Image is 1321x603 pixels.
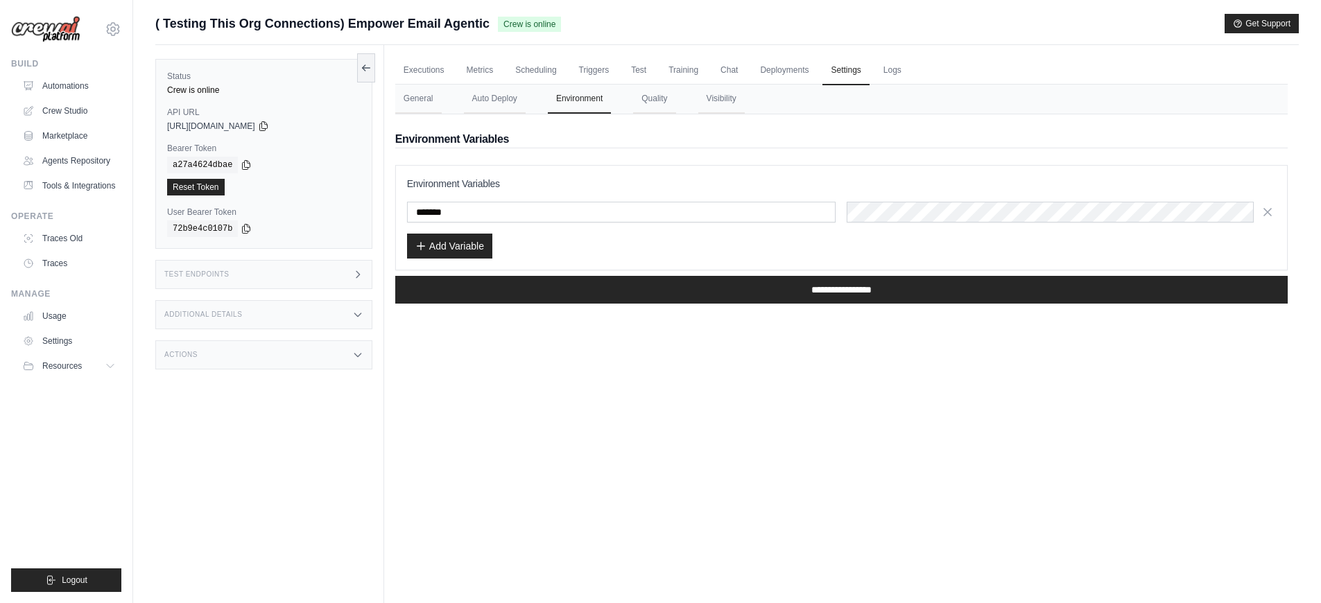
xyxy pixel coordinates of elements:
[1252,536,1321,603] iframe: Chat Widget
[164,270,230,279] h3: Test Endpoints
[633,85,675,114] button: Quality
[167,207,361,218] label: User Bearer Token
[164,311,242,319] h3: Additional Details
[712,56,746,85] a: Chat
[167,85,361,96] div: Crew is online
[11,288,121,299] div: Manage
[167,107,361,118] label: API URL
[42,360,82,372] span: Resources
[167,157,238,173] code: a27a4624dbae
[395,85,442,114] button: General
[17,252,121,274] a: Traces
[155,14,490,33] span: ( Testing This Org Connections) Empower Email Agentic
[17,330,121,352] a: Settings
[1225,14,1299,33] button: Get Support
[167,121,255,132] span: [URL][DOMAIN_NAME]
[11,16,80,43] img: Logo
[17,305,121,327] a: Usage
[875,56,910,85] a: Logs
[167,143,361,154] label: Bearer Token
[11,568,121,592] button: Logout
[660,56,707,85] a: Training
[752,56,817,85] a: Deployments
[62,575,87,586] span: Logout
[17,175,121,197] a: Tools & Integrations
[11,58,121,69] div: Build
[395,56,453,85] a: Executions
[548,85,611,114] button: Environment
[698,85,745,114] button: Visibility
[17,100,121,122] a: Crew Studio
[167,220,238,237] code: 72b9e4c0107b
[17,150,121,172] a: Agents Repository
[167,179,225,195] a: Reset Token
[571,56,618,85] a: Triggers
[464,85,526,114] button: Auto Deploy
[17,355,121,377] button: Resources
[395,131,1288,148] h2: Environment Variables
[407,234,492,259] button: Add Variable
[407,177,1276,191] h3: Environment Variables
[11,211,121,222] div: Operate
[164,351,198,359] h3: Actions
[167,71,361,82] label: Status
[17,125,121,147] a: Marketplace
[507,56,564,85] a: Scheduling
[623,56,655,85] a: Test
[822,56,869,85] a: Settings
[458,56,502,85] a: Metrics
[498,17,561,32] span: Crew is online
[17,75,121,97] a: Automations
[17,227,121,250] a: Traces Old
[395,85,1288,114] nav: Tabs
